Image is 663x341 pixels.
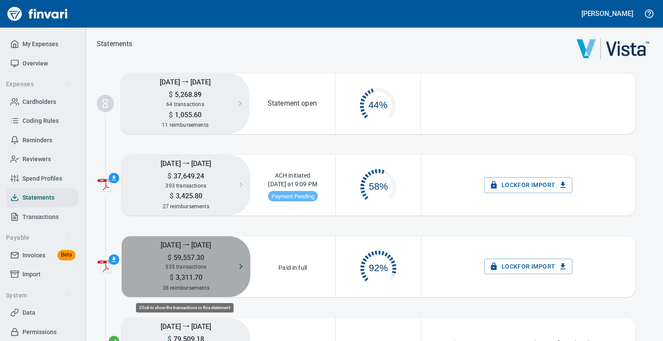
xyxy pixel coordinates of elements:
span: Lock for Import [491,180,566,191]
span: Expenses [6,79,71,90]
a: My Expenses [7,34,79,54]
h5: [DATE] ⭢ [DATE] [122,318,250,335]
button: 58% [336,160,421,210]
span: Permissions [22,327,57,338]
h5: [DATE] ⭢ [DATE] [122,236,250,253]
div: 227 of 393 complete. Click to open reminders. [336,160,421,210]
button: 44% [335,78,421,128]
div: 494 of 535 complete. Click to open reminders. [336,241,421,291]
button: Lockfor Import [484,177,573,193]
button: [DATE] ⭢ [DATE]$59,557.30535 transactions$3,311.7038 reimbursements [122,236,250,297]
span: Reminders [22,135,52,146]
p: [DATE] at 9:09 PM [265,180,320,191]
span: Transactions [22,212,59,222]
p: ACH initiated [272,169,313,180]
a: Transactions [7,207,79,227]
span: Coding Rules [22,116,59,126]
button: 92% [336,241,421,291]
span: 5,268.89 [173,91,202,99]
a: Import [7,265,79,284]
p: Statement open [268,98,317,109]
h5: [PERSON_NAME] [581,9,633,18]
p: Statements [97,39,133,49]
span: Reviewers [22,154,51,165]
a: Statements [7,188,79,207]
span: System [6,290,71,301]
h5: [DATE] ⭢ [DATE] [121,73,249,90]
button: [DATE] ⭢ [DATE]$37,649.24393 transactions$3,425.8027 reimbursements [122,155,250,216]
a: InvoicesBeta [7,246,79,265]
span: $ [167,253,171,262]
nav: breadcrumb [97,39,133,49]
button: Payable [3,230,75,246]
span: 1,055.60 [173,111,202,119]
img: Finvari [5,3,70,24]
a: Cardholders [7,92,79,112]
span: Data [22,307,35,318]
span: 393 transactions [165,183,206,189]
span: $ [169,91,173,99]
span: $ [167,172,171,180]
img: vista.png [577,38,649,59]
button: Expenses [3,76,75,92]
div: 28 of 64 complete. Click to open reminders. [335,78,421,128]
a: Reviewers [7,150,79,169]
span: Invoices [22,250,45,261]
span: Lock for Import [491,261,566,272]
img: adobe-pdf-icon.png [98,260,111,273]
span: Payment Pending [268,193,318,200]
a: Data [7,303,79,322]
p: Paid in full [276,261,309,272]
span: 64 transactions [166,101,204,107]
span: Overview [22,58,48,69]
span: 11 reimbursements [162,122,208,128]
span: $ [170,192,174,200]
button: [DATE] ⭢ [DATE]$5,268.8964 transactions$1,055.6011 reimbursements [121,73,249,134]
span: 59,557.30 [171,253,204,262]
span: 37,649.24 [171,172,204,180]
span: Import [22,269,41,280]
h5: [DATE] ⭢ [DATE] [122,155,250,172]
span: $ [170,273,174,282]
button: Lockfor Import [484,259,573,275]
button: [PERSON_NAME] [579,7,635,20]
span: 3,425.80 [174,192,202,200]
a: Coding Rules [7,111,79,131]
span: 535 transactions [165,264,206,270]
span: Spend Profiles [22,173,62,184]
a: Spend Profiles [7,169,79,188]
span: 38 reimbursements [163,285,209,291]
span: Cardholders [22,97,56,107]
a: Overview [7,54,79,73]
span: $ [169,111,173,119]
img: adobe-pdf-icon.png [98,178,111,192]
span: Payable [6,232,71,243]
span: Statements [22,192,54,203]
span: 27 reimbursements [163,203,209,210]
span: My Expenses [22,39,58,50]
a: Reminders [7,131,79,150]
span: Beta [57,250,76,260]
button: System [3,288,75,303]
span: 3,311.70 [174,273,202,282]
